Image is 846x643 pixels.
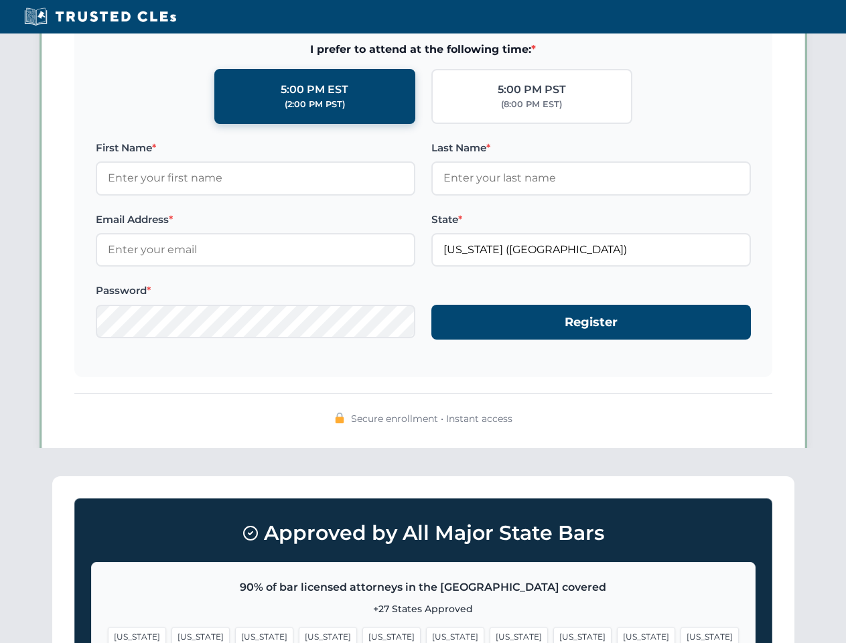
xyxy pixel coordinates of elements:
[108,601,739,616] p: +27 States Approved
[96,161,415,195] input: Enter your first name
[334,413,345,423] img: 🔒
[96,283,415,299] label: Password
[281,81,348,98] div: 5:00 PM EST
[285,98,345,111] div: (2:00 PM PST)
[431,140,751,156] label: Last Name
[431,305,751,340] button: Register
[498,81,566,98] div: 5:00 PM PST
[108,579,739,596] p: 90% of bar licensed attorneys in the [GEOGRAPHIC_DATA] covered
[351,411,512,426] span: Secure enrollment • Instant access
[501,98,562,111] div: (8:00 PM EST)
[91,515,756,551] h3: Approved by All Major State Bars
[96,41,751,58] span: I prefer to attend at the following time:
[96,233,415,267] input: Enter your email
[20,7,180,27] img: Trusted CLEs
[431,212,751,228] label: State
[96,140,415,156] label: First Name
[431,161,751,195] input: Enter your last name
[96,212,415,228] label: Email Address
[431,233,751,267] input: Arizona (AZ)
